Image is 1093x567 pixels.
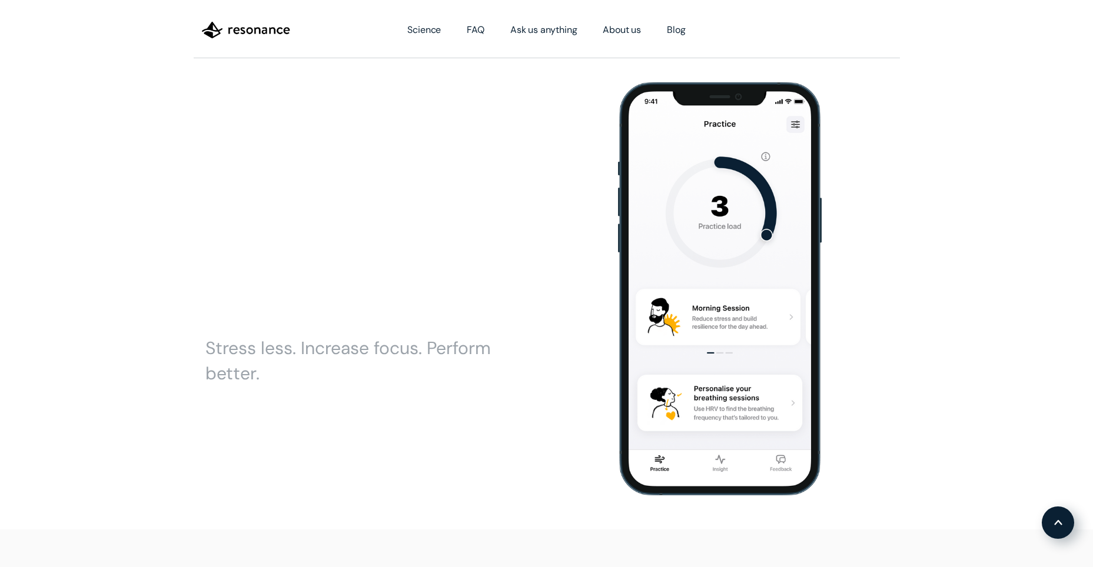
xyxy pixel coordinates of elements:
[394,14,454,46] a: Science
[618,82,833,495] img: An app screenshot showing realtime heart rate data
[590,14,654,46] a: About us
[205,335,530,386] p: Stress less. Increase focus. Perform better.
[497,14,590,46] a: Ask us anything
[454,14,497,46] a: FAQ
[654,14,698,46] a: Blog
